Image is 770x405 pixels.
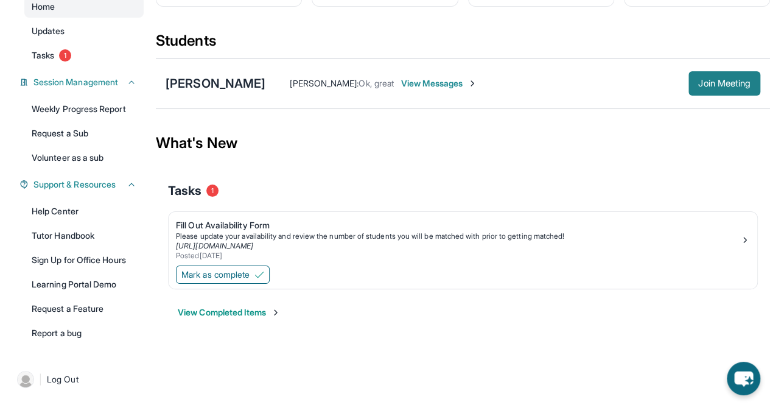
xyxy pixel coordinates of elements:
[176,231,740,241] div: Please update your availability and review the number of students you will be matched with prior ...
[176,266,270,284] button: Mark as complete
[29,76,136,88] button: Session Management
[176,241,253,250] a: [URL][DOMAIN_NAME]
[401,77,477,90] span: View Messages
[166,75,265,92] div: [PERSON_NAME]
[24,298,144,320] a: Request a Feature
[47,373,79,386] span: Log Out
[32,25,65,37] span: Updates
[698,80,751,87] span: Join Meeting
[168,182,201,199] span: Tasks
[24,249,144,271] a: Sign Up for Office Hours
[156,116,770,170] div: What's New
[169,212,757,263] a: Fill Out Availability FormPlease update your availability and review the number of students you w...
[24,98,144,120] a: Weekly Progress Report
[467,79,477,88] img: Chevron-Right
[156,31,770,58] div: Students
[359,78,394,88] span: Ok, great
[24,273,144,295] a: Learning Portal Demo
[33,178,116,191] span: Support & Resources
[24,20,144,42] a: Updates
[688,71,760,96] button: Join Meeting
[24,200,144,222] a: Help Center
[39,372,42,387] span: |
[178,306,281,319] button: View Completed Items
[24,225,144,247] a: Tutor Handbook
[24,322,144,344] a: Report a bug
[12,366,144,393] a: |Log Out
[24,44,144,66] a: Tasks1
[24,122,144,144] a: Request a Sub
[32,1,55,13] span: Home
[176,219,740,231] div: Fill Out Availability Form
[33,76,118,88] span: Session Management
[59,49,71,62] span: 1
[181,269,250,281] span: Mark as complete
[176,251,740,261] div: Posted [DATE]
[24,147,144,169] a: Volunteer as a sub
[17,371,34,388] img: user-img
[254,270,264,280] img: Mark as complete
[290,78,359,88] span: [PERSON_NAME] :
[727,362,760,395] button: chat-button
[32,49,54,62] span: Tasks
[29,178,136,191] button: Support & Resources
[206,185,219,197] span: 1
